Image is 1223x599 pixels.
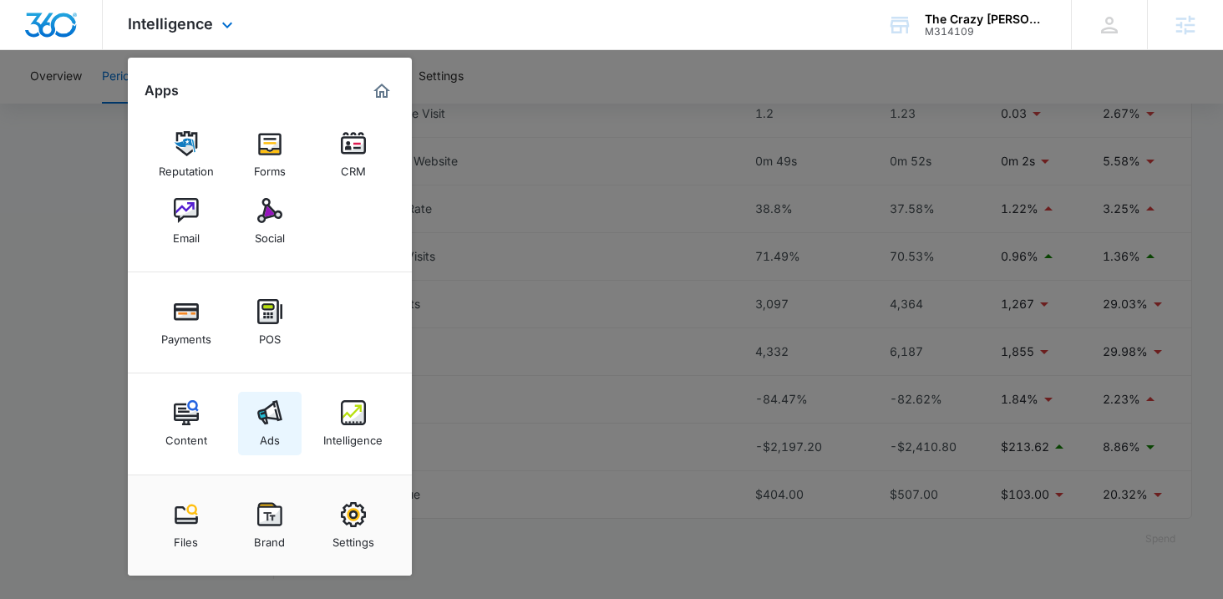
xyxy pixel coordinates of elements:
[341,156,366,178] div: CRM
[238,291,302,354] a: POS
[925,13,1047,26] div: account name
[145,83,179,99] h2: Apps
[322,123,385,186] a: CRM
[155,190,218,253] a: Email
[238,190,302,253] a: Social
[45,97,58,110] img: tab_domain_overview_orange.svg
[47,27,82,40] div: v 4.0.25
[368,78,395,104] a: Marketing 360® Dashboard
[254,527,285,549] div: Brand
[27,27,40,40] img: logo_orange.svg
[173,223,200,245] div: Email
[166,97,180,110] img: tab_keywords_by_traffic_grey.svg
[165,425,207,447] div: Content
[161,324,211,346] div: Payments
[27,43,40,57] img: website_grey.svg
[322,494,385,557] a: Settings
[323,425,383,447] div: Intelligence
[238,392,302,455] a: Ads
[185,99,282,109] div: Keywords by Traffic
[322,392,385,455] a: Intelligence
[259,324,281,346] div: POS
[63,99,150,109] div: Domain Overview
[128,15,213,33] span: Intelligence
[255,223,285,245] div: Social
[925,26,1047,38] div: account id
[159,156,214,178] div: Reputation
[155,123,218,186] a: Reputation
[238,123,302,186] a: Forms
[260,425,280,447] div: Ads
[155,494,218,557] a: Files
[155,392,218,455] a: Content
[332,527,374,549] div: Settings
[238,494,302,557] a: Brand
[174,527,198,549] div: Files
[155,291,218,354] a: Payments
[254,156,286,178] div: Forms
[43,43,184,57] div: Domain: [DOMAIN_NAME]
